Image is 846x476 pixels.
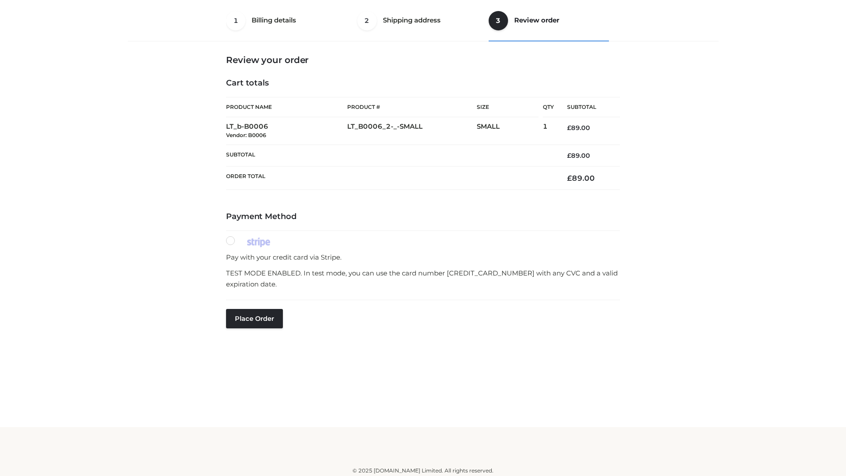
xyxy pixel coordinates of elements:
[543,117,554,145] td: 1
[226,55,620,65] h3: Review your order
[226,268,620,290] p: TEST MODE ENABLED. In test mode, you can use the card number [CREDIT_CARD_NUMBER] with any CVC an...
[131,466,715,475] div: © 2025 [DOMAIN_NAME] Limited. All rights reserved.
[226,145,554,166] th: Subtotal
[226,78,620,88] h4: Cart totals
[477,117,543,145] td: SMALL
[567,124,590,132] bdi: 89.00
[477,97,538,117] th: Size
[347,117,477,145] td: LT_B0006_2-_-SMALL
[226,212,620,222] h4: Payment Method
[567,124,571,132] span: £
[226,309,283,328] button: Place order
[567,152,590,160] bdi: 89.00
[567,174,595,182] bdi: 89.00
[226,117,347,145] td: LT_b-B0006
[567,174,572,182] span: £
[554,97,620,117] th: Subtotal
[226,252,620,263] p: Pay with your credit card via Stripe.
[347,97,477,117] th: Product #
[226,132,266,138] small: Vendor: B0006
[543,97,554,117] th: Qty
[567,152,571,160] span: £
[226,167,554,190] th: Order Total
[226,97,347,117] th: Product Name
